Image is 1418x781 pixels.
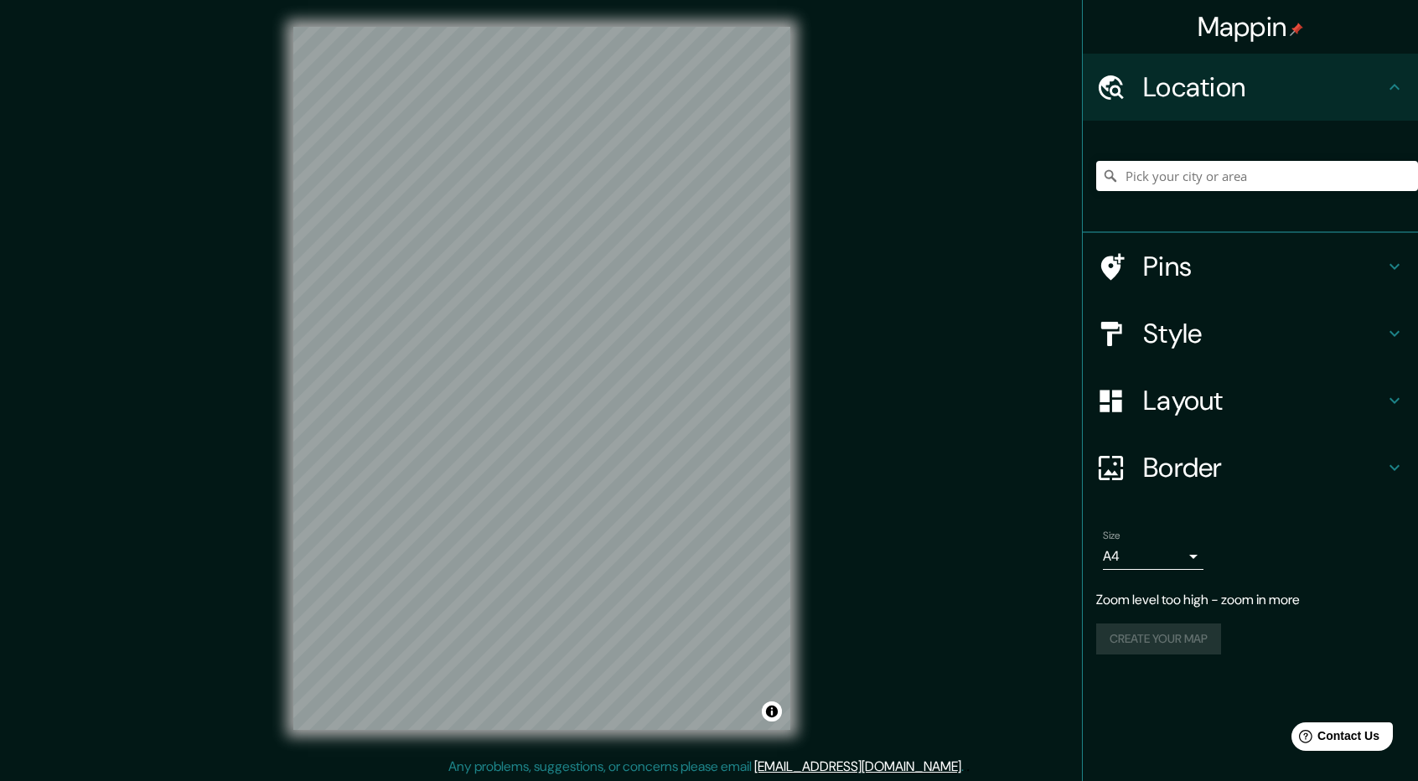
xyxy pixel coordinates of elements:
iframe: Help widget launcher [1269,716,1400,763]
div: . [966,757,970,777]
button: Toggle attribution [762,701,782,722]
div: A4 [1103,543,1203,570]
div: . [964,757,966,777]
h4: Pins [1143,250,1384,283]
h4: Location [1143,70,1384,104]
canvas: Map [293,27,790,730]
p: Zoom level too high - zoom in more [1096,590,1405,610]
div: Layout [1083,367,1418,434]
h4: Mappin [1198,10,1304,44]
div: Pins [1083,233,1418,300]
label: Size [1103,529,1120,543]
h4: Layout [1143,384,1384,417]
h4: Border [1143,451,1384,484]
div: Border [1083,434,1418,501]
img: pin-icon.png [1290,23,1303,36]
div: Style [1083,300,1418,367]
p: Any problems, suggestions, or concerns please email . [448,757,964,777]
a: [EMAIL_ADDRESS][DOMAIN_NAME] [754,758,961,775]
input: Pick your city or area [1096,161,1418,191]
h4: Style [1143,317,1384,350]
div: Location [1083,54,1418,121]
